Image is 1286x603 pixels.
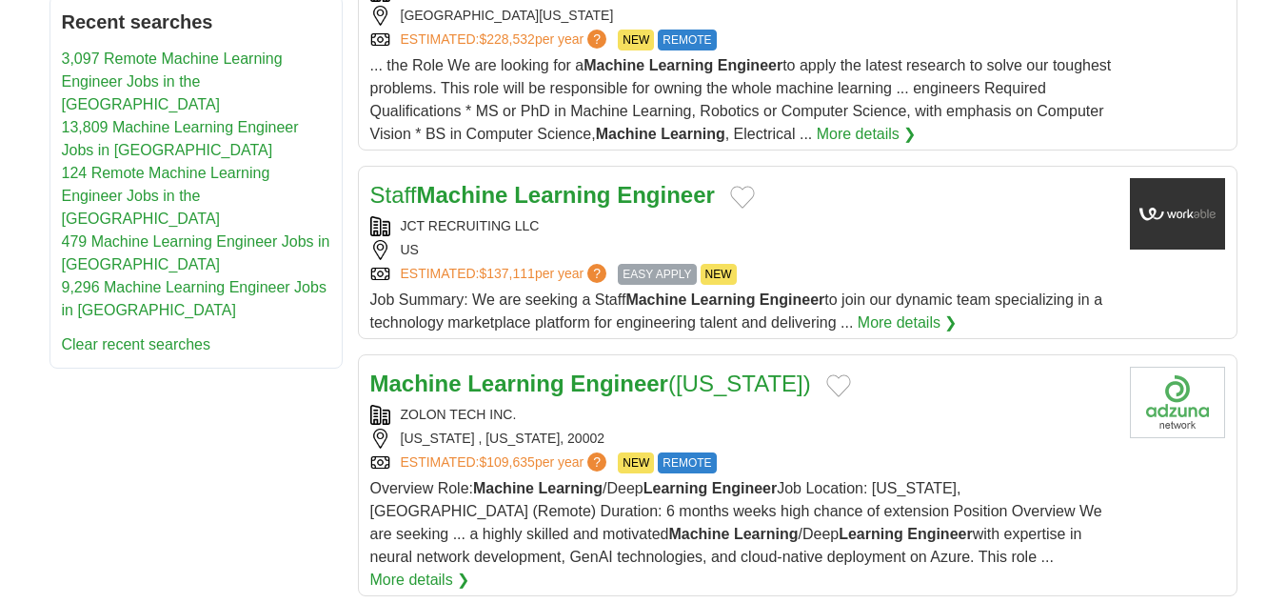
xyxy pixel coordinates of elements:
[734,526,799,542] strong: Learning
[370,291,1103,331] span: Job Summary: We are seeking a Staff to join our dynamic team specializing in a technology marketp...
[701,264,737,285] span: NEW
[587,264,606,283] span: ?
[584,57,644,73] strong: Machine
[760,291,824,308] strong: Engineer
[907,526,972,542] strong: Engineer
[1130,367,1225,438] img: Company logo
[730,186,755,209] button: Add to favorite jobs
[62,233,330,272] a: 479 Machine Learning Engineer Jobs in [GEOGRAPHIC_DATA]
[858,312,958,334] a: More details ❯
[1130,178,1225,250] img: Company logo
[649,57,714,73] strong: Learning
[370,240,1115,260] div: US
[467,371,564,396] strong: Learning
[817,123,917,146] a: More details ❯
[370,429,1115,449] div: [US_STATE] , [US_STATE], 20002
[401,264,611,285] a: ESTIMATED:$137,111per year?
[401,452,611,473] a: ESTIMATED:$109,635per year?
[370,216,1115,236] div: JCT RECRUITING LLC
[473,480,534,496] strong: Machine
[691,291,756,308] strong: Learning
[668,526,729,542] strong: Machine
[62,279,326,318] a: 9,296 Machine Learning Engineer Jobs in [GEOGRAPHIC_DATA]
[514,182,610,208] strong: Learning
[658,30,716,50] span: REMOTE
[370,569,470,592] a: More details ❯
[479,454,534,470] span: $109,635
[826,374,851,397] button: Add to favorite jobs
[370,371,811,396] a: Machine Learning Engineer([US_STATE])
[62,336,211,352] a: Clear recent searches
[587,452,606,472] span: ?
[643,480,708,496] strong: Learning
[712,480,777,496] strong: Engineer
[618,264,696,285] span: EASY APPLY
[618,452,654,473] span: NEW
[370,371,462,396] strong: Machine
[587,30,606,49] span: ?
[370,57,1112,142] span: ... the Role We are looking for a to apply the latest research to solve our toughest problems. Th...
[625,291,686,308] strong: Machine
[479,266,534,281] span: $137,111
[596,126,657,142] strong: Machine
[62,50,283,112] a: 3,097 Remote Machine Learning Engineer Jobs in the [GEOGRAPHIC_DATA]
[401,30,611,50] a: ESTIMATED:$228,532per year?
[479,31,534,47] span: $228,532
[370,6,1115,26] div: [GEOGRAPHIC_DATA][US_STATE]
[658,452,716,473] span: REMOTE
[661,126,725,142] strong: Learning
[718,57,782,73] strong: Engineer
[538,480,603,496] strong: Learning
[62,119,299,158] a: 13,809 Machine Learning Engineer Jobs in [GEOGRAPHIC_DATA]
[618,30,654,50] span: NEW
[62,8,330,36] h2: Recent searches
[62,165,270,227] a: 124 Remote Machine Learning Engineer Jobs in the [GEOGRAPHIC_DATA]
[839,526,903,542] strong: Learning
[570,371,668,396] strong: Engineer
[416,182,507,208] strong: Machine
[370,405,1115,425] div: ZOLON TECH INC.
[617,182,715,208] strong: Engineer
[370,480,1102,565] span: Overview Role: /Deep Job Location: [US_STATE], [GEOGRAPHIC_DATA] (Remote) Duration: 6 months week...
[370,182,715,208] a: StaffMachine Learning Engineer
